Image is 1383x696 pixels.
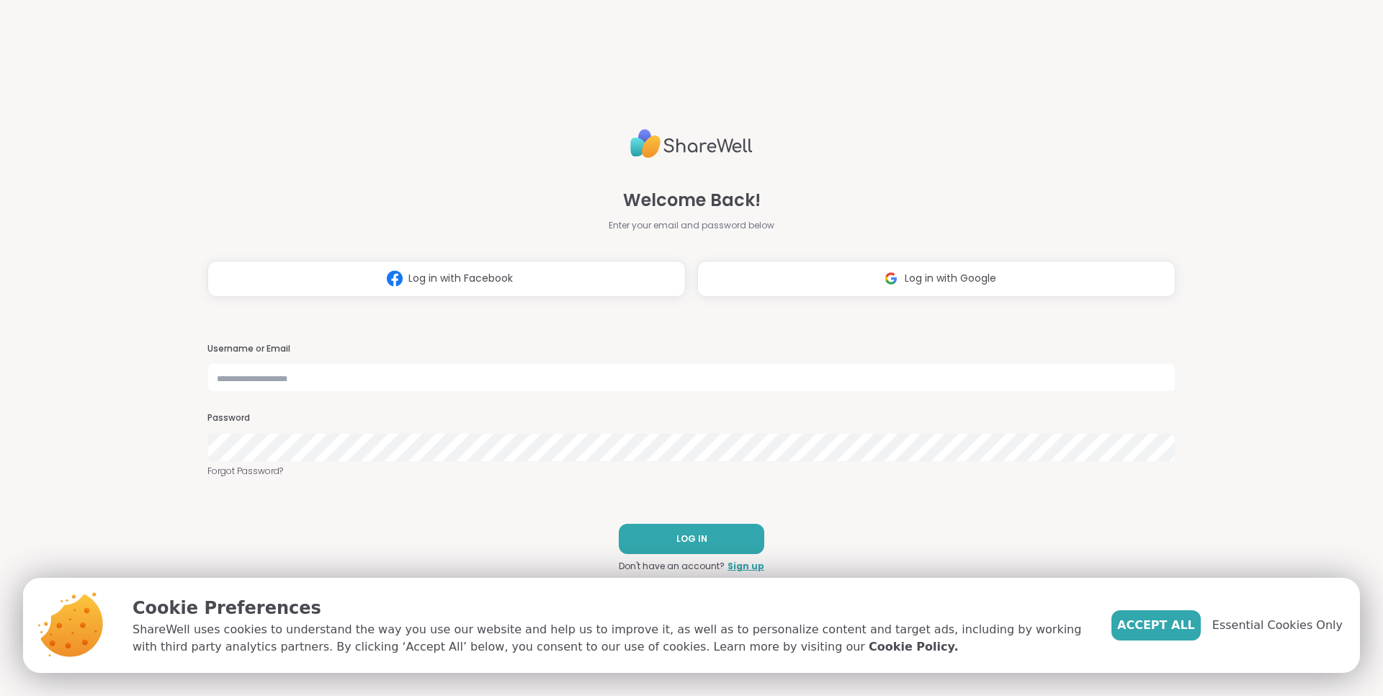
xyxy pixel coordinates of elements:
[905,271,996,286] span: Log in with Google
[623,187,761,213] span: Welcome Back!
[133,595,1088,621] p: Cookie Preferences
[1117,617,1195,634] span: Accept All
[1212,617,1343,634] span: Essential Cookies Only
[728,560,764,573] a: Sign up
[207,412,1176,424] h3: Password
[619,524,764,554] button: LOG IN
[869,638,958,656] a: Cookie Policy.
[408,271,513,286] span: Log in with Facebook
[877,265,905,292] img: ShareWell Logomark
[1111,610,1201,641] button: Accept All
[619,560,725,573] span: Don't have an account?
[381,265,408,292] img: ShareWell Logomark
[676,532,707,545] span: LOG IN
[630,123,753,164] img: ShareWell Logo
[207,261,686,297] button: Log in with Facebook
[609,219,774,232] span: Enter your email and password below
[207,465,1176,478] a: Forgot Password?
[697,261,1176,297] button: Log in with Google
[133,621,1088,656] p: ShareWell uses cookies to understand the way you use our website and help us to improve it, as we...
[207,343,1176,355] h3: Username or Email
